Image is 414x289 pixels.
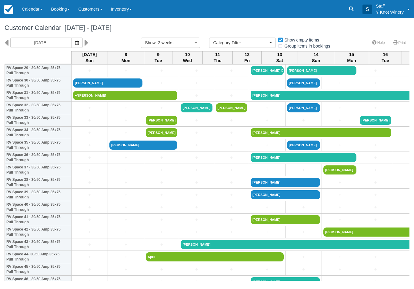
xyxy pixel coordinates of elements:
a: + [323,80,356,86]
span: Category Filter [213,40,268,46]
th: [DATE] Sun [72,51,108,64]
a: + [73,192,106,198]
p: Staff [376,3,404,9]
a: + [360,204,391,211]
a: + [73,142,106,148]
a: + [216,229,247,235]
a: Print [389,38,409,47]
a: + [216,142,247,148]
a: + [109,204,142,211]
a: [PERSON_NAME] [73,78,142,88]
a: [PERSON_NAME] [360,116,391,125]
a: [PERSON_NAME] [146,116,177,125]
th: RV Space 33 - 30/50 Amp 35x75 Pull Through [5,114,72,127]
a: + [109,105,142,111]
a: + [73,179,106,186]
a: + [360,105,391,111]
a: + [146,80,177,86]
a: + [216,204,247,211]
a: + [360,142,391,148]
a: + [146,204,177,211]
a: Help [369,38,389,47]
a: + [181,80,212,86]
a: + [323,192,356,198]
a: + [73,204,106,211]
th: RV Space 36 - 30/50 Amp 35x75 Pull Through [5,151,72,164]
a: + [287,229,320,235]
a: + [287,117,320,124]
th: RV Space 45 - 30/50 Amp 35x75 Pull Through [5,263,72,276]
a: [PERSON_NAME] [287,78,320,88]
a: + [251,204,284,211]
th: RV Space 43 - 30/50 Amp 35x75 Pull Through [5,238,72,251]
th: RV Space 31 - 30/50 Amp 35x75 Pull Through [5,89,72,102]
th: 15 Mon [334,51,369,64]
a: + [181,142,212,148]
a: + [251,105,284,111]
a: + [73,217,106,223]
a: + [146,167,177,173]
th: RV Space 34 - 30/50 Amp 35x75 Pull Through [5,127,72,139]
span: : 2 weeks [155,40,173,45]
a: [PERSON_NAME] [251,128,391,137]
th: RV Space 37 - 30/50 Amp 35x75 Pull Through [5,164,72,176]
a: + [146,179,177,186]
a: [PERSON_NAME] [251,153,356,162]
a: + [216,217,247,223]
a: + [360,68,391,74]
a: + [181,92,212,99]
a: + [181,68,212,74]
a: + [323,217,356,223]
a: + [109,217,142,223]
a: + [73,254,106,260]
a: [PERSON_NAME] [146,128,177,137]
a: + [109,192,142,198]
a: + [360,254,391,260]
th: 11 Thu [202,51,232,64]
a: + [323,279,356,285]
a: + [287,204,320,211]
a: [PERSON_NAME] [287,66,356,75]
th: 14 Sun [298,51,334,64]
a: [PERSON_NAME] [73,91,177,100]
a: + [360,192,391,198]
a: + [181,266,212,273]
a: [PERSON_NAME] [251,178,320,187]
span: [DATE] - [DATE] [61,24,112,32]
a: + [109,279,142,285]
a: + [73,229,106,235]
a: + [360,179,391,186]
span: Group items in bookings [278,44,335,48]
th: RV Space 40 - 30/50 Amp 35x75 Pull Through [5,201,72,214]
a: + [216,179,247,186]
th: 16 Tue [369,51,402,64]
a: + [109,241,142,248]
a: + [109,154,142,161]
a: + [323,117,356,124]
a: + [216,192,247,198]
a: + [73,241,106,248]
a: + [109,167,142,173]
a: + [323,266,356,273]
th: 13 Sat [262,51,298,64]
a: + [109,117,142,124]
a: [PERSON_NAME] [251,277,320,286]
a: + [323,142,356,148]
a: + [181,130,212,136]
a: [PERSON_NAME] [287,141,320,150]
a: + [323,105,356,111]
a: + [216,266,247,273]
a: [PERSON_NAME] [323,165,356,174]
a: + [251,167,284,173]
a: + [146,105,177,111]
th: RV Space 38 - 30/50 Amp 35x75 Pull Through [5,176,72,189]
th: RV Space 39 - 30/50 Amp 35x75 Pull Through [5,189,72,201]
label: Group items in bookings [278,42,334,51]
a: [PERSON_NAME] [251,215,320,224]
label: Show empty items [278,35,323,45]
a: + [146,154,177,161]
a: + [251,266,284,273]
th: 9 Tue [144,51,172,64]
a: + [360,279,391,285]
a: + [109,130,142,136]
